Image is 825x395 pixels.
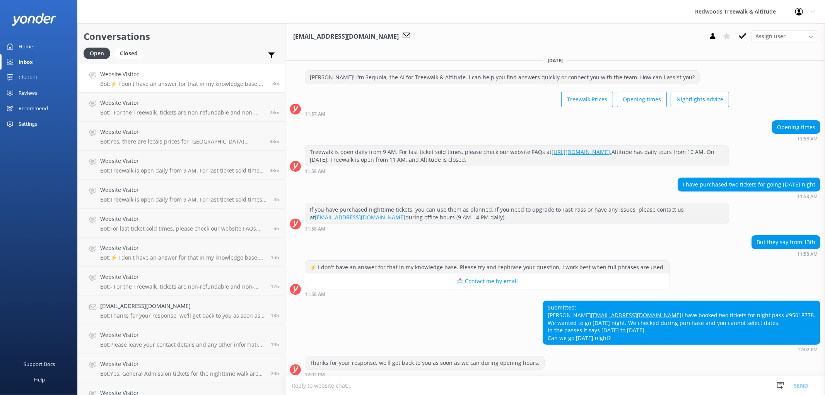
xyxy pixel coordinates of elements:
div: Help [34,372,45,387]
span: Sep 11 2025 07:30am (UTC +12:00) Pacific/Auckland [273,196,279,203]
p: Bot: For last ticket sold times, please check our website FAQs [URL][DOMAIN_NAME]. [100,225,268,232]
span: Sep 10 2025 05:29pm (UTC +12:00) Pacific/Auckland [271,312,279,319]
h4: Website Visitor [100,70,266,79]
p: Bot: - For the Treewalk, tickets are non-refundable and non-transferable, but they are valid for ... [100,109,264,116]
h4: Website Visitor [100,157,264,165]
div: ⚡ I don't have an answer for that in my knowledge base. Please try and rephrase your question, I ... [305,261,670,274]
p: Bot: Yes, General Admission tickets for the nighttime walk are available both online and onsite. ... [100,370,265,377]
h4: Website Visitor [100,186,268,194]
p: Bot: Treewalk is open daily from 9 AM. For last ticket sold times, please check our website FAQs ... [100,167,264,174]
a: Website VisitorBot:⚡ I don't have an answer for that in my knowledge base. Please try and rephras... [78,238,285,267]
div: Recommend [19,101,48,116]
div: Sep 11 2025 11:58am (UTC +12:00) Pacific/Auckland [305,226,729,231]
h4: Website Visitor [100,128,264,136]
a: Website VisitorBot:Treewalk is open daily from 9 AM. For last ticket sold times, please check our... [78,151,285,180]
div: I have purchased two tickets for going [DATE] night [678,178,820,191]
h4: Website Visitor [100,99,264,107]
a: Website VisitorBot:- For the Treewalk, tickets are non-refundable and non-transferable, but they ... [78,93,285,122]
span: [DATE] [543,57,567,64]
div: Inbox [19,54,33,70]
div: Reviews [19,85,37,101]
div: Settings [19,116,37,132]
div: Chatbot [19,70,38,85]
a: Website VisitorBot:For last ticket sold times, please check our website FAQs [URL][DOMAIN_NAME].6h [78,209,285,238]
strong: 11:58 AM [797,137,818,141]
a: [URL][DOMAIN_NAME]. [552,148,611,156]
div: Sep 11 2025 11:58am (UTC +12:00) Pacific/Auckland [305,291,670,297]
span: Sep 11 2025 11:29am (UTC +12:00) Pacific/Auckland [270,138,279,145]
p: Bot: ⚡ I don't have an answer for that in my knowledge base. Please try and rephrase your questio... [100,254,265,261]
button: 📩 Contact me by email [305,274,670,289]
span: Assign user [755,32,786,41]
span: Sep 11 2025 11:58am (UTC +12:00) Pacific/Auckland [272,80,279,87]
div: Opening times [772,121,820,134]
strong: 12:02 PM [798,347,818,352]
div: Sep 11 2025 11:58am (UTC +12:00) Pacific/Auckland [772,136,820,141]
div: Home [19,39,33,54]
a: [EMAIL_ADDRESS][DOMAIN_NAME]Bot:Thanks for your response, we'll get back to you as soon as we can... [78,296,285,325]
div: Thanks for your response, we'll get back to you as soon as we can during opening hours. [305,356,544,369]
p: Bot: - For the Treewalk, tickets are non-refundable and non-transferable. However, tickets and pa... [100,283,265,290]
div: Sep 11 2025 11:58am (UTC +12:00) Pacific/Auckland [305,168,729,174]
a: [EMAIL_ADDRESS][DOMAIN_NAME] [591,311,682,319]
div: Assign User [752,30,817,43]
span: Sep 10 2025 06:08pm (UTC +12:00) Pacific/Auckland [271,283,279,290]
span: Sep 11 2025 11:18am (UTC +12:00) Pacific/Auckland [270,167,279,174]
span: Sep 11 2025 11:44am (UTC +12:00) Pacific/Auckland [270,109,279,116]
a: Closed [114,49,147,57]
button: Opening times [617,92,667,107]
div: But they say from 13th [752,236,820,249]
span: Sep 10 2025 03:34pm (UTC +12:00) Pacific/Auckland [271,370,279,377]
h2: Conversations [84,29,279,44]
a: Website VisitorBot:Yes, there are locals prices for [GEOGRAPHIC_DATA] residents. A General Admiss... [78,122,285,151]
div: Sep 11 2025 12:02pm (UTC +12:00) Pacific/Auckland [305,372,545,377]
h4: [EMAIL_ADDRESS][DOMAIN_NAME] [100,302,265,310]
div: Support Docs [24,356,55,372]
div: Sep 11 2025 11:58am (UTC +12:00) Pacific/Auckland [752,251,820,256]
span: Sep 10 2025 04:18pm (UTC +12:00) Pacific/Auckland [271,341,279,348]
div: Submitted: [PERSON_NAME] I have booked two tickets for night pass #95018778. We wanted to go [DAT... [543,301,820,344]
strong: 11:57 AM [305,112,325,116]
p: Bot: Treewalk is open daily from 9 AM. For last ticket sold times, please check our website FAQs ... [100,196,268,203]
p: Bot: Yes, there are locals prices for [GEOGRAPHIC_DATA] residents. A General Admission Treewalk t... [100,138,264,145]
h4: Website Visitor [100,360,265,368]
span: Sep 11 2025 05:48am (UTC +12:00) Pacific/Auckland [273,225,279,232]
a: Website VisitorBot:Please leave your contact details and any other information in the form below.... [78,325,285,354]
div: Closed [114,48,143,59]
p: Bot: Please leave your contact details and any other information in the form below. Our office ho... [100,341,265,348]
p: Bot: ⚡ I don't have an answer for that in my knowledge base. Please try and rephrase your questio... [100,80,266,87]
span: Sep 10 2025 09:04pm (UTC +12:00) Pacific/Auckland [271,254,279,261]
h3: [EMAIL_ADDRESS][DOMAIN_NAME] [293,32,399,42]
div: Open [84,48,110,59]
strong: 11:58 AM [305,292,325,297]
button: Treewalk Prices [561,92,613,107]
div: Treewalk is open daily from 9 AM. For last ticket sold times, please check our website FAQs at Al... [305,145,729,166]
div: Sep 11 2025 11:58am (UTC +12:00) Pacific/Auckland [678,193,820,199]
div: If you have purchased nighttime tickets, you can use them as planned. If you need to upgrade to F... [305,203,729,224]
h4: Website Visitor [100,244,265,252]
h4: Website Visitor [100,331,265,339]
strong: 11:58 AM [797,194,818,199]
a: Open [84,49,114,57]
div: Sep 11 2025 12:02pm (UTC +12:00) Pacific/Auckland [543,347,820,352]
p: Bot: Thanks for your response, we'll get back to you as soon as we can during opening hours. [100,312,265,319]
a: Website VisitorBot:Yes, General Admission tickets for the nighttime walk are available both onlin... [78,354,285,383]
strong: 12:02 PM [305,373,325,377]
a: Website VisitorBot:Treewalk is open daily from 9 AM. For last ticket sold times, please check our... [78,180,285,209]
a: [EMAIL_ADDRESS][DOMAIN_NAME] [315,214,405,221]
strong: 11:58 AM [305,169,325,174]
a: Website VisitorBot:- For the Treewalk, tickets are non-refundable and non-transferable. However, ... [78,267,285,296]
h4: Website Visitor [100,273,265,281]
strong: 11:58 AM [797,252,818,256]
button: Nightlights advice [671,92,729,107]
h4: Website Visitor [100,215,268,223]
a: Website VisitorBot:⚡ I don't have an answer for that in my knowledge base. Please try and rephras... [78,64,285,93]
div: [PERSON_NAME]! I'm Sequoia, the AI for Treewalk & Altitude. I can help you find answers quickly o... [305,71,699,84]
div: Sep 11 2025 11:57am (UTC +12:00) Pacific/Auckland [305,111,729,116]
strong: 11:58 AM [305,227,325,231]
img: yonder-white-logo.png [12,13,56,26]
